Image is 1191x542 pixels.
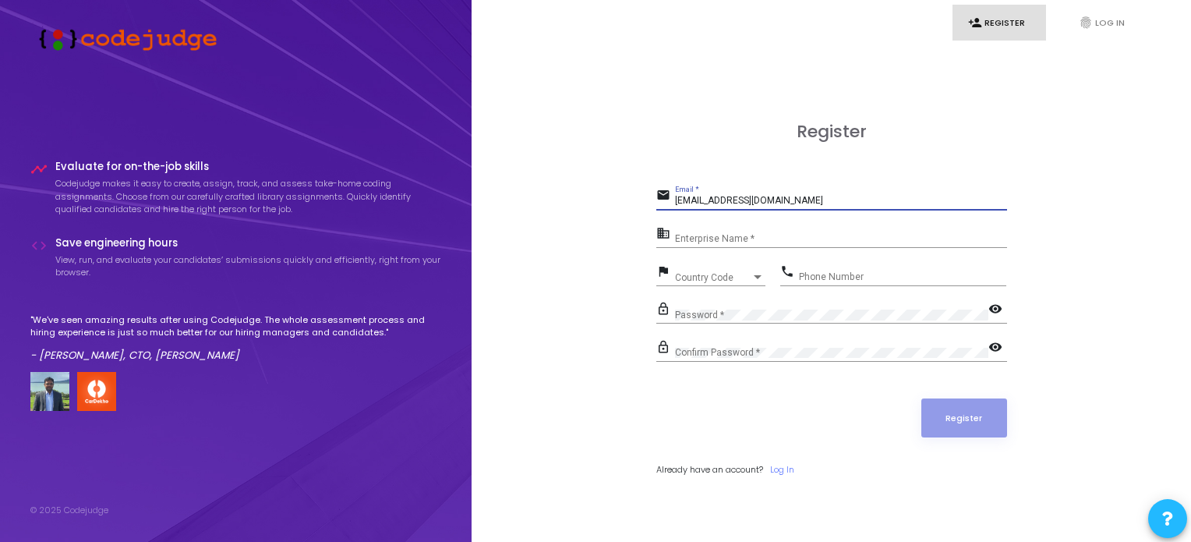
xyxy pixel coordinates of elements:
[30,504,108,517] div: © 2025 Codejudge
[1079,16,1093,30] i: fingerprint
[988,301,1007,320] mat-icon: visibility
[988,339,1007,358] mat-icon: visibility
[675,196,1007,207] input: Email
[656,187,675,206] mat-icon: email
[921,399,1007,437] button: Register
[1063,5,1157,41] a: fingerprintLog In
[30,161,48,178] i: timeline
[656,225,675,244] mat-icon: business
[675,273,751,282] span: Country Code
[77,372,116,411] img: company-logo
[30,372,69,411] img: user image
[55,253,442,279] p: View, run, and evaluate your candidates’ submissions quickly and efficiently, right from your bro...
[656,301,675,320] mat-icon: lock_outline
[55,237,442,250] h4: Save engineering hours
[952,5,1046,41] a: person_addRegister
[675,234,1007,245] input: Enterprise Name
[656,122,1007,142] h3: Register
[30,314,442,339] p: "We've seen amazing results after using Codejudge. The whole assessment process and hiring experi...
[55,177,442,216] p: Codejudge makes it easy to create, assign, track, and assess take-home coding assignments. Choose...
[780,264,799,282] mat-icon: phone
[656,339,675,358] mat-icon: lock_outline
[30,348,239,363] em: - [PERSON_NAME], CTO, [PERSON_NAME]
[799,271,1006,282] input: Phone Number
[656,264,675,282] mat-icon: flag
[30,237,48,254] i: code
[55,161,442,173] h4: Evaluate for on-the-job skills
[770,463,794,476] a: Log In
[656,463,763,476] span: Already have an account?
[968,16,982,30] i: person_add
